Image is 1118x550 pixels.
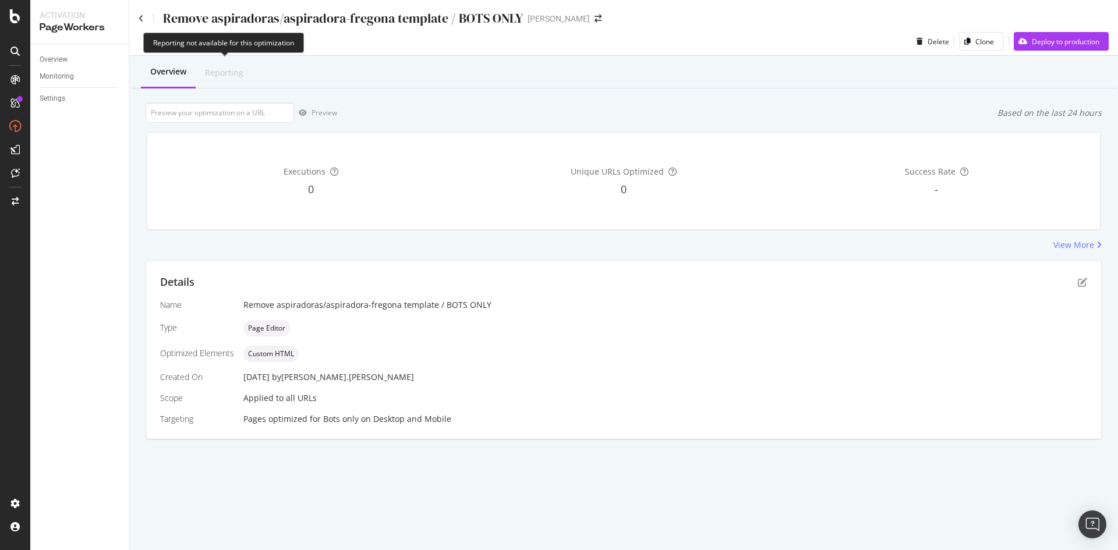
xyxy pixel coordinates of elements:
[272,371,414,383] div: by [PERSON_NAME].[PERSON_NAME]
[373,413,451,425] div: Desktop and Mobile
[959,32,1004,51] button: Clone
[571,166,664,177] span: Unique URLs Optimized
[40,70,74,83] div: Monitoring
[40,21,119,34] div: PageWorkers
[160,371,234,383] div: Created On
[243,320,290,336] div: neutral label
[243,413,1087,425] div: Pages optimized for on
[312,108,337,118] div: Preview
[40,54,121,66] a: Overview
[1032,37,1099,47] div: Deploy to production
[243,346,299,362] div: neutral label
[975,37,994,47] div: Clone
[160,413,234,425] div: Targeting
[1078,278,1087,287] div: pen-to-square
[935,182,938,196] span: -
[905,166,956,177] span: Success Rate
[1053,239,1102,251] a: View More
[40,54,68,66] div: Overview
[1078,510,1106,538] div: Open Intercom Messenger
[40,70,121,83] a: Monitoring
[1053,239,1094,251] div: View More
[595,15,602,23] div: arrow-right-arrow-left
[621,182,627,196] span: 0
[243,371,1087,383] div: [DATE]
[248,325,285,332] span: Page Editor
[40,9,119,21] div: Activation
[308,182,314,196] span: 0
[146,102,294,123] input: Preview your optimization on a URL
[294,104,337,122] button: Preview
[243,299,1087,311] div: Remove aspiradoras/aspiradora-fregona template / BOTS ONLY
[1014,32,1109,51] button: Deploy to production
[912,32,949,51] button: Delete
[163,9,523,27] div: Remove aspiradoras/aspiradora-fregona template / BOTS ONLY
[997,107,1102,119] div: Based on the last 24 hours
[323,413,359,425] div: Bots only
[160,347,234,359] div: Optimized Elements
[139,15,144,23] a: Click to go back
[160,392,234,404] div: Scope
[160,322,234,333] div: Type
[248,350,294,357] span: Custom HTML
[153,38,294,48] div: Reporting not available for this optimization
[284,166,326,177] span: Executions
[160,299,1087,425] div: Applied to all URLs
[40,93,121,105] a: Settings
[928,37,949,47] div: Delete
[40,93,65,105] div: Settings
[160,275,194,290] div: Details
[205,67,243,79] div: Reporting
[528,13,590,24] div: [PERSON_NAME]
[150,66,186,77] div: Overview
[160,299,234,311] div: Name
